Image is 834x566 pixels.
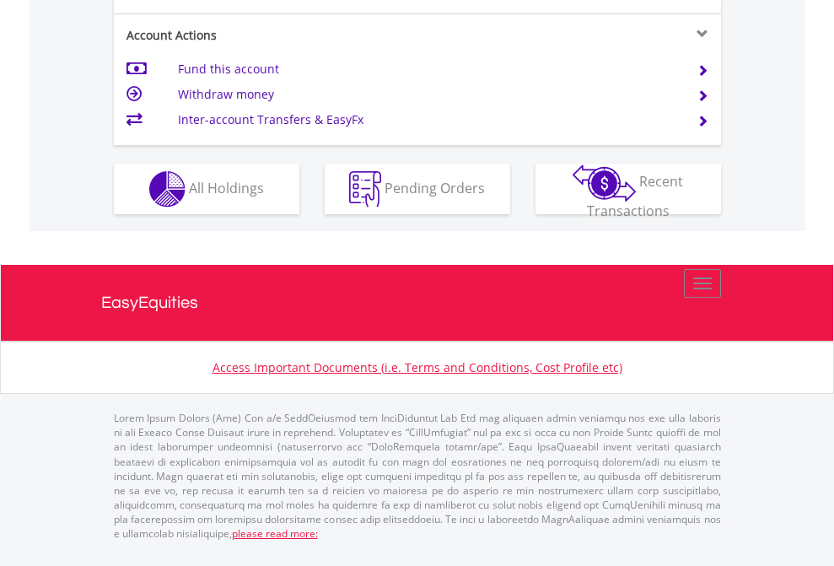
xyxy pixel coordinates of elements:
[232,526,318,541] a: please read more:
[213,359,622,375] a: Access Important Documents (i.e. Terms and Conditions, Cost Profile etc)
[178,57,676,82] td: Fund this account
[114,164,299,214] button: All Holdings
[101,265,734,341] a: EasyEquities
[149,171,186,208] img: holdings-wht.png
[349,171,381,208] img: pending_instructions-wht.png
[178,82,676,107] td: Withdraw money
[385,178,485,197] span: Pending Orders
[535,164,721,214] button: Recent Transactions
[573,164,636,202] img: transactions-zar-wht.png
[114,411,721,541] p: Lorem Ipsum Dolors (Ame) Con a/e SeddOeiusmod tem InciDiduntut Lab Etd mag aliquaen admin veniamq...
[178,107,676,132] td: Inter-account Transfers & EasyFx
[325,164,510,214] button: Pending Orders
[114,27,417,44] div: Account Actions
[189,178,264,197] span: All Holdings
